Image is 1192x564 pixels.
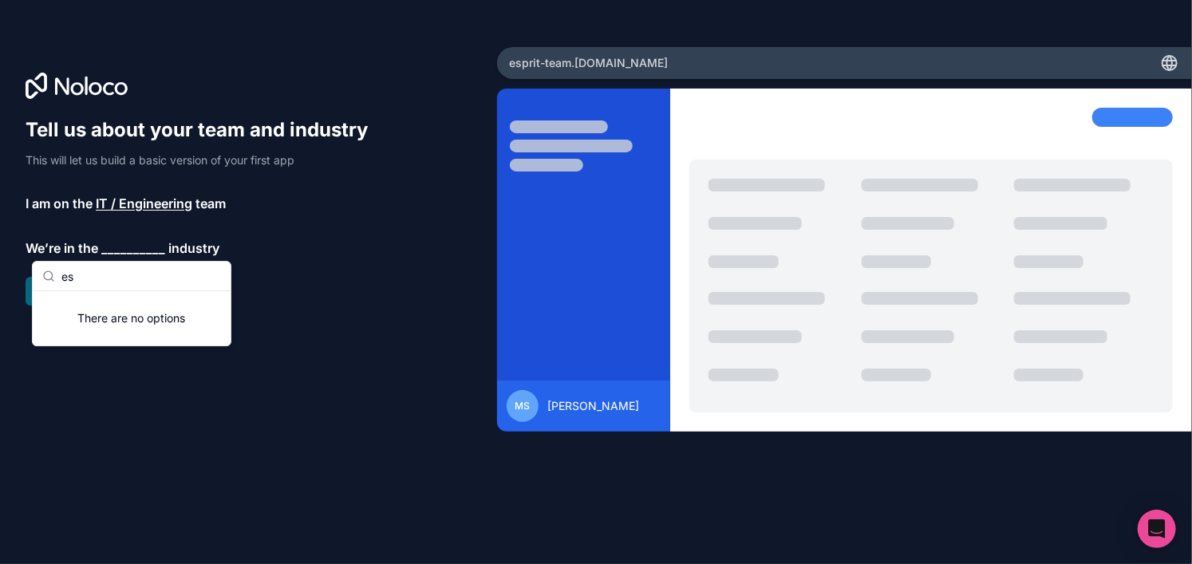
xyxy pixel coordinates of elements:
input: Search... [61,262,221,290]
div: There are no options [33,291,231,345]
div: Suggestions [33,291,231,345]
p: This will let us build a basic version of your first app [26,152,383,168]
span: industry [168,239,219,258]
h1: Tell us about your team and industry [26,117,383,143]
span: team [195,194,226,213]
span: I am on the [26,194,93,213]
span: IT / Engineering [96,194,192,213]
div: Open Intercom Messenger [1138,510,1176,548]
span: mS [515,400,530,412]
span: [PERSON_NAME] [548,398,640,414]
span: __________ [101,239,165,258]
span: esprit-team .[DOMAIN_NAME] [510,55,669,71]
span: We’re in the [26,239,98,258]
